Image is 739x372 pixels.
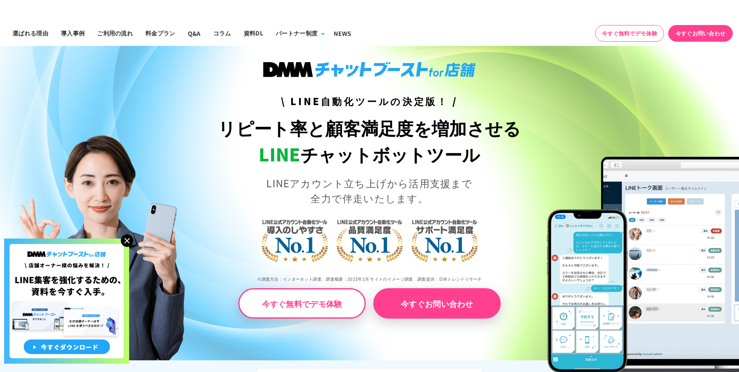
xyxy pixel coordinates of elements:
[234,187,505,291] img: LINE公式アカウント自動化ツール導入のしやすさNo.1｜LINE公式アカウント自動化ツール品質満足度No.1｜LINE公式アカウント自動化ツールサポート満足度No.1
[185,270,554,288] p: ※調査方法：インターネット調査、調査概要：2022年2月 サイトのイメージ調査、調査提供：日本トレンドリサーチ
[276,29,317,38] div: パートナー制度
[373,288,501,319] a: 今すぐお問い合わせ
[6,20,55,46] a: 選ばれる理由
[55,20,91,46] a: 導入事例
[4,239,129,249] a: 店舗オーナー様の悩みを解決!LINE集客を狂化するための資料を今すぐ入手!
[139,20,182,46] a: 料金プラン
[185,115,554,167] h1: リピート率と顧客満足度を増加させる チャットボットツール
[4,239,129,364] img: 店舗オーナー様の悩みを解決!LINE集客を狂化するための資料を今すぐ入手!
[185,176,554,206] p: LINEアカウント立ち上げから活用支援まで 全力で伴走いたします。
[238,288,366,319] a: 今すぐ無料でデモ体験
[327,20,357,46] a: NEWS
[595,25,664,42] a: 今すぐ無料でデモ体験
[207,20,237,46] a: コラム
[237,20,270,46] a: 資料DL
[259,141,300,166] span: LINE
[91,20,139,46] a: ご利用の流れ
[182,20,207,46] a: Q&A
[668,25,733,42] a: 今すぐお問い合わせ
[185,94,554,108] h3: \ LINE自動化ツールの決定版！ /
